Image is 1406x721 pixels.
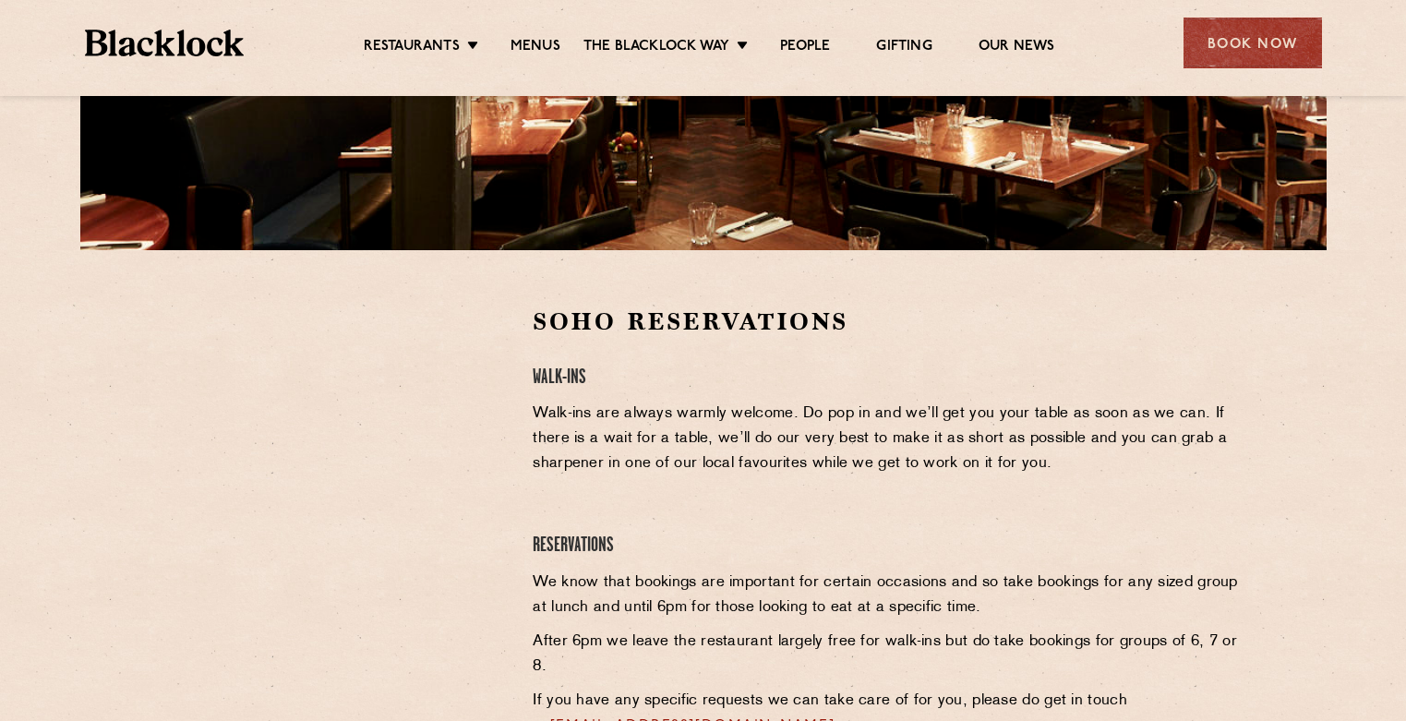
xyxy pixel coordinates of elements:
[583,38,729,58] a: The Blacklock Way
[979,38,1055,58] a: Our News
[533,571,1241,620] p: We know that bookings are important for certain occasions and so take bookings for any sized grou...
[85,30,245,56] img: BL_Textured_Logo-footer-cropped.svg
[780,38,830,58] a: People
[876,38,931,58] a: Gifting
[232,306,439,583] iframe: OpenTable make booking widget
[533,306,1241,338] h2: Soho Reservations
[1184,18,1322,68] div: Book Now
[533,366,1241,391] h4: Walk-Ins
[533,630,1241,679] p: After 6pm we leave the restaurant largely free for walk-ins but do take bookings for groups of 6,...
[364,38,460,58] a: Restaurants
[511,38,560,58] a: Menus
[533,534,1241,559] h4: Reservations
[533,402,1241,476] p: Walk-ins are always warmly welcome. Do pop in and we’ll get you your table as soon as we can. If ...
